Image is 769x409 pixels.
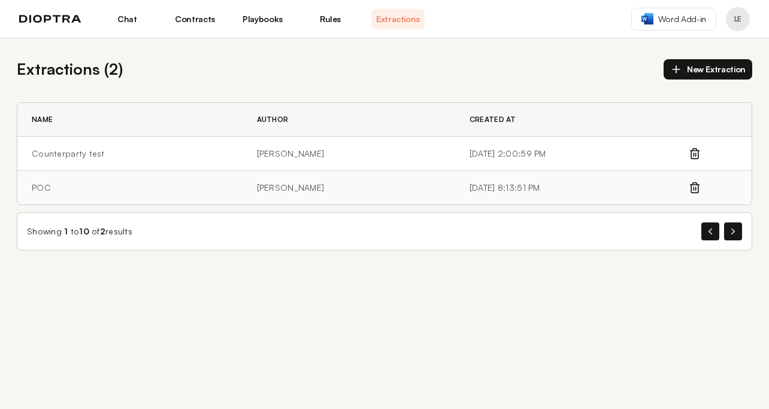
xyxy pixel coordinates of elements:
[79,226,89,236] span: 10
[726,7,750,31] button: Profile menu
[243,171,455,205] td: [PERSON_NAME]
[17,103,243,137] th: Name
[236,9,289,29] a: Playbooks
[658,13,706,25] span: Word Add-in
[243,103,455,137] th: Author
[243,137,455,171] td: [PERSON_NAME]
[631,8,716,30] a: Word Add-in
[724,222,742,240] button: Next
[64,226,68,236] span: 1
[100,226,105,236] span: 2
[701,222,719,240] button: Previous
[455,137,688,171] td: [DATE] 2:00:59 PM
[27,225,132,237] div: Showing to of results
[168,9,222,29] a: Contracts
[17,171,243,205] td: POC
[455,103,688,137] th: Created At
[17,137,243,171] td: Counterparty test
[455,171,688,205] td: [DATE] 8:13:51 PM
[641,13,653,25] img: word
[304,9,357,29] a: Rules
[371,9,425,29] a: Extractions
[19,15,81,23] img: logo
[17,57,123,81] h2: Extractions ( 2 )
[664,59,752,80] button: New Extraction
[101,9,154,29] a: Chat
